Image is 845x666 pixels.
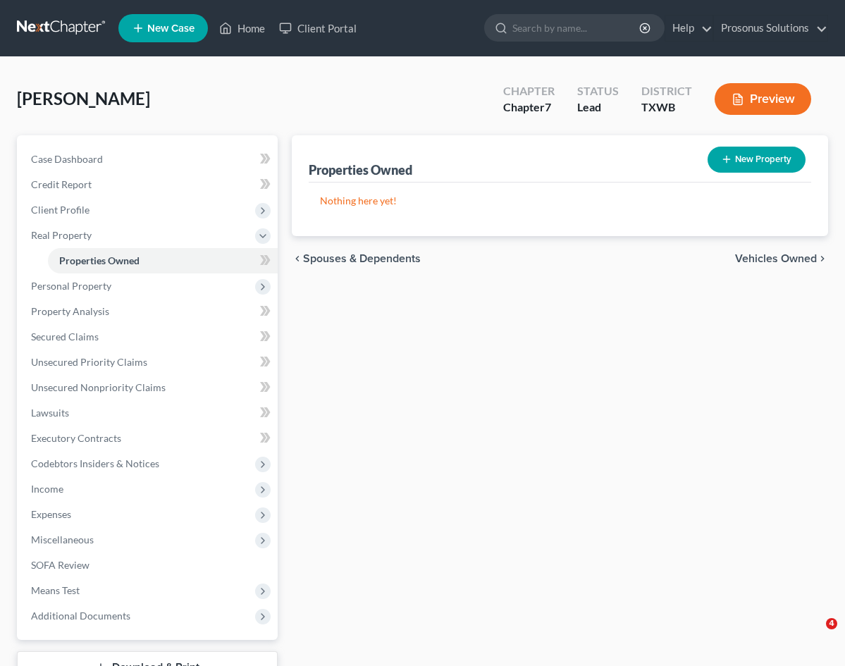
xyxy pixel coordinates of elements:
[31,508,71,520] span: Expenses
[31,483,63,495] span: Income
[817,253,828,264] i: chevron_right
[20,375,278,400] a: Unsecured Nonpriority Claims
[20,350,278,375] a: Unsecured Priority Claims
[31,381,166,393] span: Unsecured Nonpriority Claims
[303,253,421,264] span: Spouses & Dependents
[735,253,817,264] span: Vehicles Owned
[147,23,195,34] span: New Case
[31,280,111,292] span: Personal Property
[272,16,364,41] a: Client Portal
[320,194,800,208] p: Nothing here yet!
[577,83,619,99] div: Status
[641,83,692,99] div: District
[577,99,619,116] div: Lead
[708,147,806,173] button: New Property
[292,253,303,264] i: chevron_left
[20,172,278,197] a: Credit Report
[31,331,99,343] span: Secured Claims
[31,305,109,317] span: Property Analysis
[31,559,90,571] span: SOFA Review
[20,299,278,324] a: Property Analysis
[31,204,90,216] span: Client Profile
[292,253,421,264] button: chevron_left Spouses & Dependents
[31,610,130,622] span: Additional Documents
[31,534,94,545] span: Miscellaneous
[503,83,555,99] div: Chapter
[59,254,140,266] span: Properties Owned
[797,618,831,652] iframe: Intercom live chat
[31,356,147,368] span: Unsecured Priority Claims
[31,178,92,190] span: Credit Report
[20,426,278,451] a: Executory Contracts
[212,16,272,41] a: Home
[31,457,159,469] span: Codebtors Insiders & Notices
[20,400,278,426] a: Lawsuits
[512,15,641,41] input: Search by name...
[826,618,837,629] span: 4
[20,324,278,350] a: Secured Claims
[20,553,278,578] a: SOFA Review
[31,432,121,444] span: Executory Contracts
[31,153,103,165] span: Case Dashboard
[715,83,811,115] button: Preview
[545,100,551,113] span: 7
[48,248,278,273] a: Properties Owned
[641,99,692,116] div: TXWB
[31,407,69,419] span: Lawsuits
[735,253,828,264] button: Vehicles Owned chevron_right
[31,229,92,241] span: Real Property
[31,584,80,596] span: Means Test
[503,99,555,116] div: Chapter
[665,16,713,41] a: Help
[17,88,150,109] span: [PERSON_NAME]
[714,16,827,41] a: Prosonus Solutions
[20,147,278,172] a: Case Dashboard
[309,161,412,178] div: Properties Owned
